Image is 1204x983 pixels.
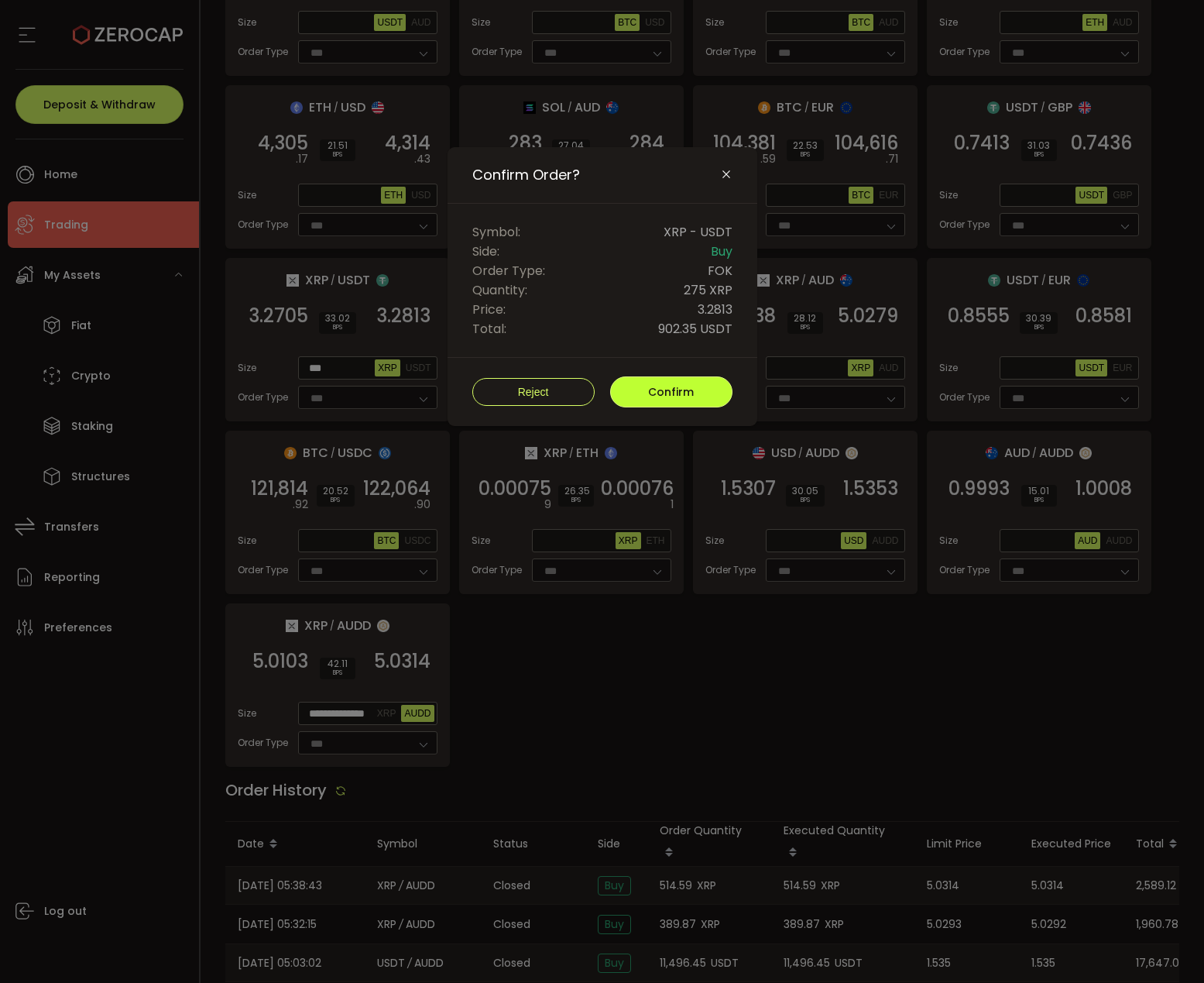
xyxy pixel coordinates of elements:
[472,300,506,319] span: Price:
[518,386,549,398] span: Reject
[698,300,732,319] span: 3.2813
[472,319,506,339] span: Total:
[472,261,545,280] span: Order Type:
[720,168,732,182] button: Close
[664,222,732,242] span: XRP - USDT
[708,261,732,280] span: FOK
[472,222,520,242] span: Symbol:
[472,242,499,261] span: Side:
[711,242,732,261] span: Buy
[684,280,732,300] span: 275 XRP
[610,376,732,407] button: Confirm
[472,166,580,184] span: Confirm Order?
[1020,816,1204,983] iframe: Chat Widget
[648,384,694,400] span: Confirm
[472,280,527,300] span: Quantity:
[472,378,595,406] button: Reject
[658,319,732,339] span: 902.35 USDT
[448,147,757,426] div: Confirm Order?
